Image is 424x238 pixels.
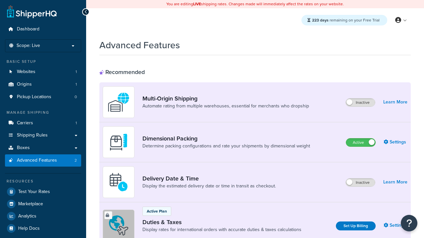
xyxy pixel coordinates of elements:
a: Shipping Rules [5,129,81,141]
a: Pickup Locations0 [5,91,81,103]
span: Websites [17,69,35,75]
span: 1 [76,120,77,126]
span: Boxes [17,145,30,151]
span: remaining on your Free Trial [312,17,380,23]
img: DTVBYsAAAAAASUVORK5CYII= [107,131,130,154]
a: Boxes [5,142,81,154]
div: Resources [5,178,81,184]
button: Open Resource Center [401,215,417,231]
div: Basic Setup [5,59,81,64]
a: Marketplace [5,198,81,210]
span: Dashboard [17,26,39,32]
h1: Advanced Features [99,39,180,52]
b: LIVE [193,1,201,7]
div: Manage Shipping [5,110,81,115]
span: Help Docs [18,226,40,231]
li: Origins [5,78,81,91]
span: Pickup Locations [17,94,51,100]
a: Dimensional Packing [142,135,310,142]
a: Set Up Billing [336,221,376,230]
span: Test Your Rates [18,189,50,195]
a: Multi-Origin Shipping [142,95,309,102]
span: 2 [75,158,77,163]
a: Display the estimated delivery date or time in transit as checkout. [142,183,276,189]
span: Marketplace [18,201,43,207]
span: Analytics [18,214,36,219]
div: Recommended [99,68,145,76]
a: Test Your Rates [5,186,81,198]
a: Automate rating from multiple warehouses, essential for merchants who dropship [142,103,309,109]
span: 1 [76,69,77,75]
li: Advanced Features [5,154,81,167]
a: Advanced Features2 [5,154,81,167]
span: Shipping Rules [17,133,48,138]
span: 0 [75,94,77,100]
a: Dashboard [5,23,81,35]
a: Settings [384,221,407,230]
label: Inactive [346,178,375,186]
p: Active Plan [147,208,167,214]
span: Scope: Live [17,43,40,49]
li: Pickup Locations [5,91,81,103]
strong: 223 days [312,17,329,23]
a: Learn More [383,178,407,187]
span: 1 [76,82,77,87]
li: Websites [5,66,81,78]
a: Websites1 [5,66,81,78]
a: Carriers1 [5,117,81,129]
a: Settings [384,138,407,147]
img: gfkeb5ejjkALwAAAABJRU5ErkJggg== [107,171,130,194]
label: Inactive [346,99,375,106]
a: Determine packing configurations and rate your shipments by dimensional weight [142,143,310,149]
a: Duties & Taxes [142,218,301,226]
span: Origins [17,82,32,87]
label: Active [346,139,375,146]
li: Carriers [5,117,81,129]
span: Advanced Features [17,158,57,163]
a: Help Docs [5,222,81,234]
a: Delivery Date & Time [142,175,276,182]
a: Origins1 [5,78,81,91]
img: WatD5o0RtDAAAAAElFTkSuQmCC [107,91,130,114]
a: Display rates for international orders with accurate duties & taxes calculations [142,226,301,233]
span: Carriers [17,120,33,126]
a: Learn More [383,98,407,107]
a: Analytics [5,210,81,222]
